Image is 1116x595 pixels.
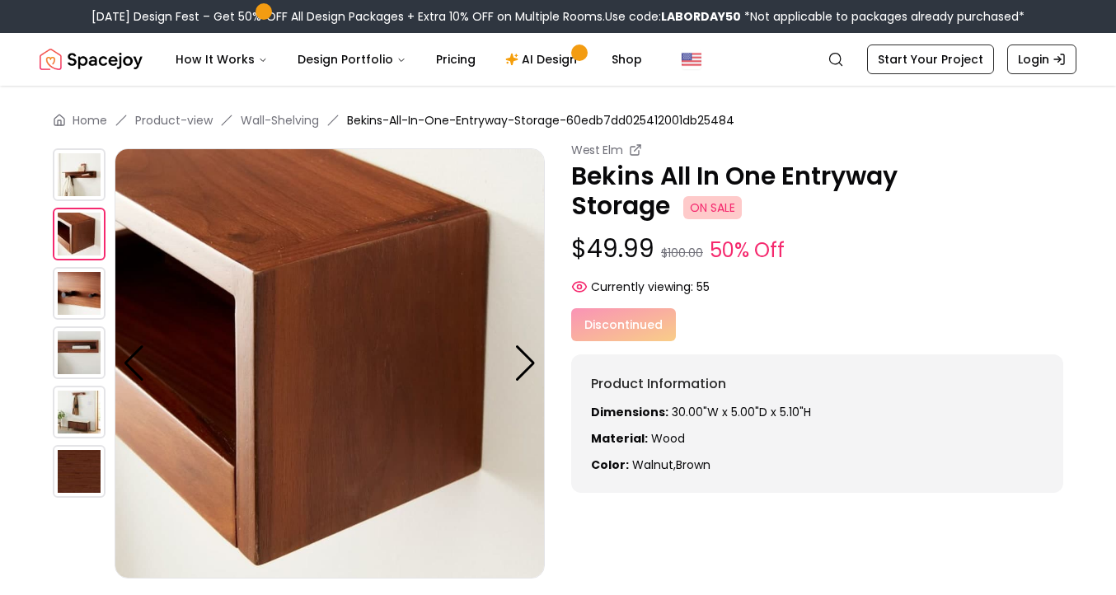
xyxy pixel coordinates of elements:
[591,430,648,447] strong: Material:
[591,279,693,295] span: Currently viewing:
[40,43,143,76] a: Spacejoy
[605,8,741,25] span: Use code:
[423,43,489,76] a: Pricing
[162,43,281,76] button: How It Works
[40,43,143,76] img: Spacejoy Logo
[53,386,106,438] img: https://storage.googleapis.com/spacejoy-main/assets/60edb7dd025412001db25484/product_4_hb6ecm97jfl6
[53,445,106,498] img: https://storage.googleapis.com/spacejoy-main/assets/60edb7dd025412001db25484/product_5_i40b99h4op1i
[591,404,668,420] strong: Dimensions:
[661,245,703,261] small: $100.00
[676,457,710,473] span: brown
[632,457,676,473] span: walnut ,
[347,112,734,129] span: Bekins-All-In-One-Entryway-Storage-60edb7dd025412001db25484
[492,43,595,76] a: AI Design
[53,326,106,379] img: https://storage.googleapis.com/spacejoy-main/assets/60edb7dd025412001db25484/product_3_khh3m600m86
[115,148,545,579] img: https://storage.googleapis.com/spacejoy-main/assets/60edb7dd025412001db25484/product_1_ee2jl3cbl47
[571,162,1063,221] p: Bekins All In One Entryway Storage
[682,49,701,69] img: United States
[591,457,629,473] strong: Color:
[651,430,685,447] span: wood
[696,279,710,295] span: 55
[741,8,1025,25] span: *Not applicable to packages already purchased*
[710,236,785,265] small: 50% Off
[135,112,213,129] a: Product-view
[53,267,106,320] img: https://storage.googleapis.com/spacejoy-main/assets/60edb7dd025412001db25484/product_2_i64fkicb9n5
[40,33,1076,86] nav: Global
[53,208,106,260] img: https://storage.googleapis.com/spacejoy-main/assets/60edb7dd025412001db25484/product_1_ee2jl3cbl47
[591,374,1043,394] h6: Product Information
[284,43,420,76] button: Design Portfolio
[545,148,975,579] img: https://storage.googleapis.com/spacejoy-main/assets/60edb7dd025412001db25484/product_2_i64fkicb9n5
[53,112,1063,129] nav: breadcrumb
[241,112,319,129] a: Wall-Shelving
[867,45,994,74] a: Start Your Project
[591,404,1043,420] p: 30.00"W x 5.00"D x 5.10"H
[571,234,1063,265] p: $49.99
[91,8,1025,25] div: [DATE] Design Fest – Get 50% OFF All Design Packages + Extra 10% OFF on Multiple Rooms.
[661,8,741,25] b: LABORDAY50
[162,43,655,76] nav: Main
[53,148,106,201] img: https://storage.googleapis.com/spacejoy-main/assets/60edb7dd025412001db25484/product_0_5n62nio0fc9i
[683,196,742,219] span: ON SALE
[1007,45,1076,74] a: Login
[598,43,655,76] a: Shop
[73,112,107,129] a: Home
[571,142,622,158] small: West Elm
